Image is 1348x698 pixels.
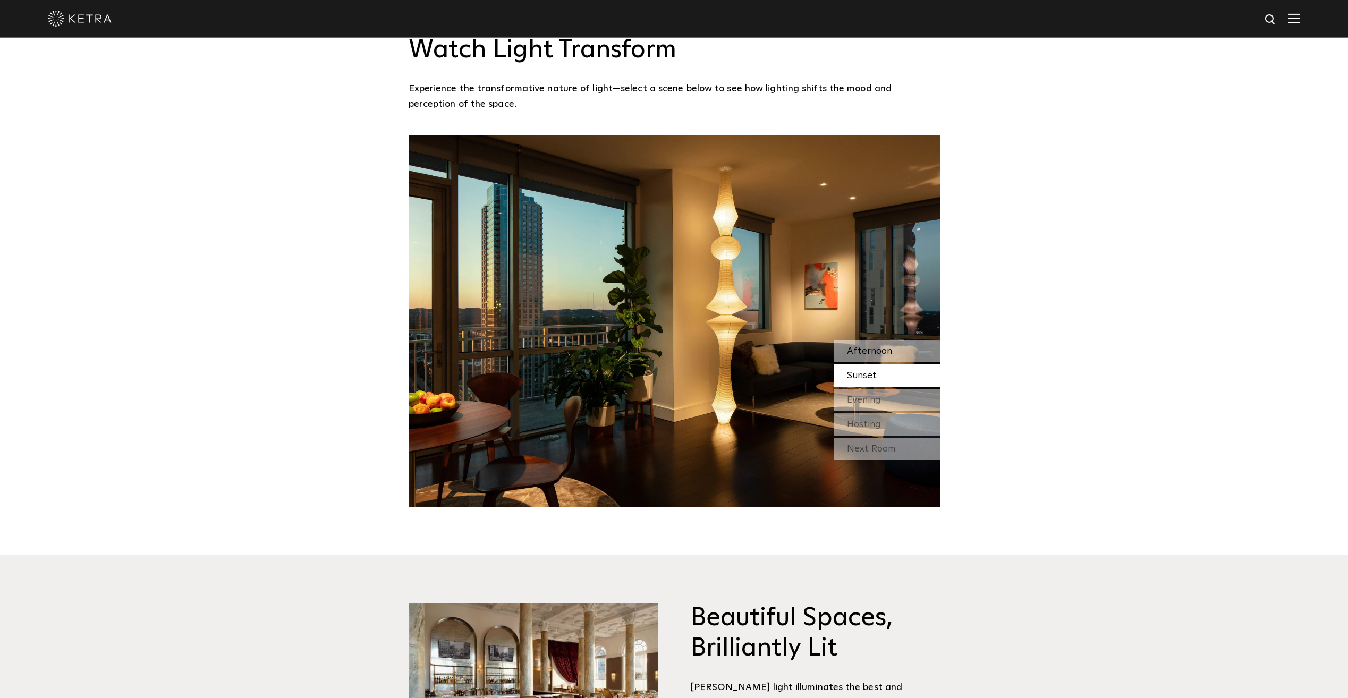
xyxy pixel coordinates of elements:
img: ketra-logo-2019-white [48,11,112,27]
div: Next Room [834,438,940,460]
img: search icon [1264,13,1277,27]
span: Afternoon [847,346,892,356]
h3: Beautiful Spaces, Brilliantly Lit [690,603,940,664]
img: SS_HBD_LivingRoom_Desktop_02 [409,135,940,507]
span: Evening [847,395,881,405]
p: Experience the transformative nature of light—select a scene below to see how lighting shifts the... [409,81,935,112]
span: Hosting [847,420,881,429]
h3: Watch Light Transform [409,35,940,66]
span: Sunset [847,371,877,380]
img: Hamburger%20Nav.svg [1288,13,1300,23]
